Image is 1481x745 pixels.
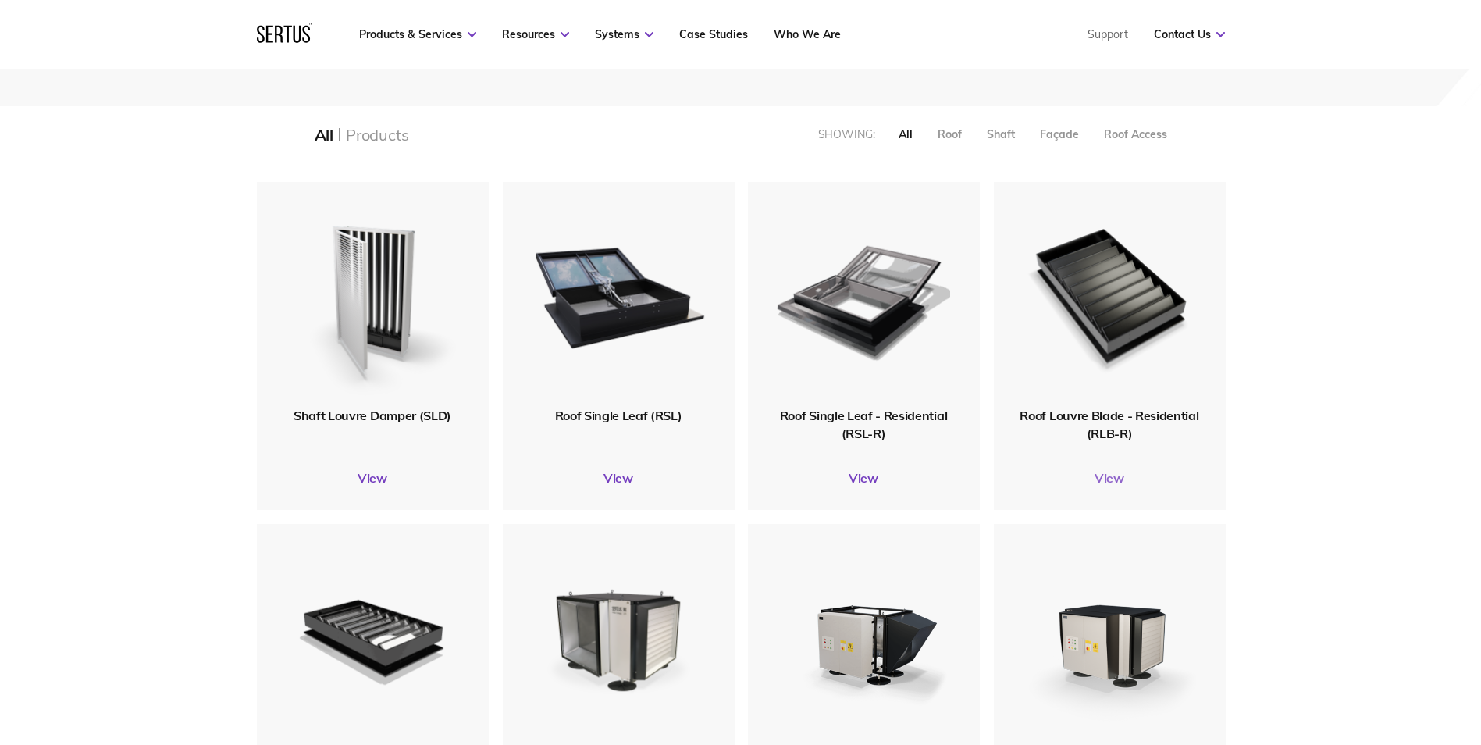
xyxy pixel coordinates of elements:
a: View [748,470,980,486]
a: Systems [595,27,653,41]
div: Roof Access [1104,127,1167,141]
span: Roof Louvre Blade - Residential (RLB-R) [1020,408,1198,440]
div: All [899,127,913,141]
span: Roof Single Leaf - Residential (RSL-R) [780,408,947,440]
a: Who We Are [774,27,841,41]
div: Façade [1040,127,1079,141]
span: Shaft Louvre Damper (SLD) [294,408,451,423]
a: View [503,470,735,486]
a: View [257,470,489,486]
div: Roof [938,127,962,141]
div: Showing: [818,127,875,141]
span: Roof Single Leaf (RSL) [555,408,682,423]
a: Products & Services [359,27,476,41]
a: View [994,470,1226,486]
a: Support [1088,27,1128,41]
div: All [315,125,333,144]
div: Products [346,125,408,144]
div: Shaft [987,127,1015,141]
a: Case Studies [679,27,748,41]
a: Contact Us [1154,27,1225,41]
iframe: Chat Widget [1403,670,1481,745]
a: Resources [502,27,569,41]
